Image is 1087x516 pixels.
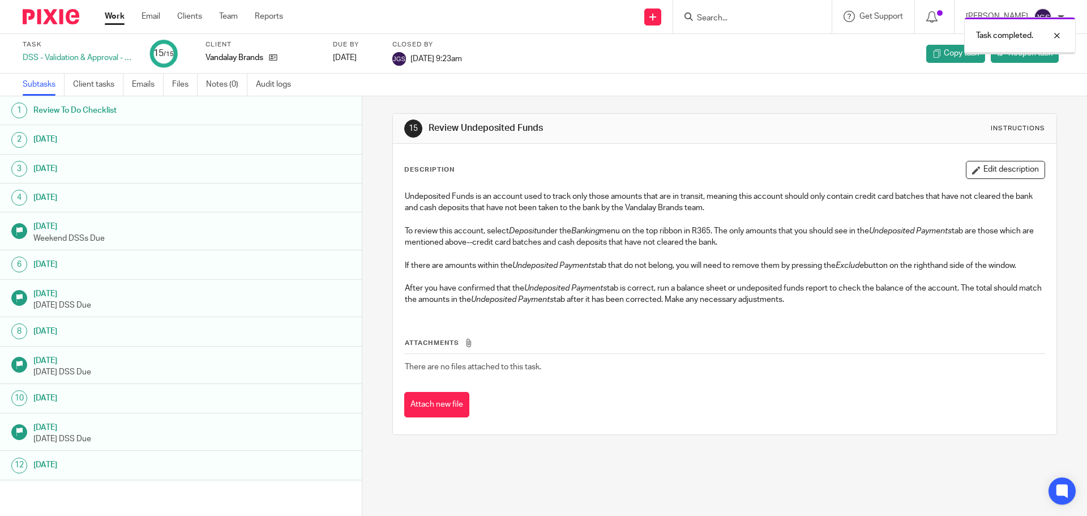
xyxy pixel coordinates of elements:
a: Notes (0) [206,74,247,96]
p: Undeposited Funds is an account used to track only those amounts that are in transit, meaning thi... [405,191,1044,214]
p: Description [404,165,455,174]
em: Deposit [509,227,537,235]
em: Banking [571,227,600,235]
a: Work [105,11,125,22]
div: 15 [153,47,174,60]
div: 3 [11,161,27,177]
div: [DATE] [333,52,378,63]
h1: [DATE] [33,323,245,340]
a: Subtasks [23,74,65,96]
em: Undeposited Payments [471,296,554,304]
img: svg%3E [1034,8,1052,26]
h1: [DATE] [33,131,245,148]
a: Audit logs [256,74,299,96]
h1: [DATE] [33,189,245,206]
img: Pixie [23,9,79,24]
em: Undeposited Payments [524,284,607,292]
button: Attach new file [404,392,469,417]
em: Undeposited Payments [869,227,952,235]
h1: Review To Do Checklist [33,102,245,119]
p: After you have confirmed that the tab is correct, run a balance sheet or undeposited funds report... [405,283,1044,306]
p: To review this account, select under the menu on the top ribbon in R365. The only amounts that yo... [405,225,1044,249]
span: Attachments [405,340,459,346]
div: 8 [11,323,27,339]
h1: [DATE] [33,390,245,407]
div: 1 [11,103,27,118]
h1: [DATE] [33,256,245,273]
h1: [DATE] [33,218,350,232]
p: Weekend DSSs Due [33,233,350,244]
img: svg%3E [392,52,406,66]
em: Undeposited Payments [512,262,595,270]
label: Due by [333,40,378,49]
span: There are no files attached to this task. [405,363,541,371]
div: 10 [11,390,27,406]
a: Team [219,11,238,22]
h1: [DATE] [33,352,350,366]
a: Files [172,74,198,96]
a: Emails [132,74,164,96]
p: [DATE] DSS Due [33,366,350,378]
h1: [DATE] [33,419,350,433]
label: Client [206,40,319,49]
h1: [DATE] [33,285,350,300]
label: Closed by [392,40,462,49]
label: Task [23,40,136,49]
div: 15 [404,120,422,138]
button: Edit description [966,161,1045,179]
div: 2 [11,132,27,148]
a: Email [142,11,160,22]
small: /15 [164,51,174,57]
h1: [DATE] [33,160,245,177]
em: Exclude [836,262,864,270]
div: 4 [11,190,27,206]
p: [DATE] DSS Due [33,433,350,445]
h1: Review Undeposited Funds [429,122,749,134]
a: Clients [177,11,202,22]
div: Instructions [991,124,1045,133]
h1: [DATE] [33,457,245,474]
p: Task completed. [976,30,1033,41]
a: Reports [255,11,283,22]
div: 12 [11,458,27,474]
p: Vandalay Brands [206,52,263,63]
div: DSS - Validation & Approval - week 33 [23,52,136,63]
a: Client tasks [73,74,123,96]
span: [DATE] 9:23am [410,54,462,62]
p: If there are amounts within the tab that do not belong, you will need to remove them by pressing ... [405,260,1044,271]
p: [DATE] DSS Due [33,300,350,311]
div: 6 [11,257,27,272]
